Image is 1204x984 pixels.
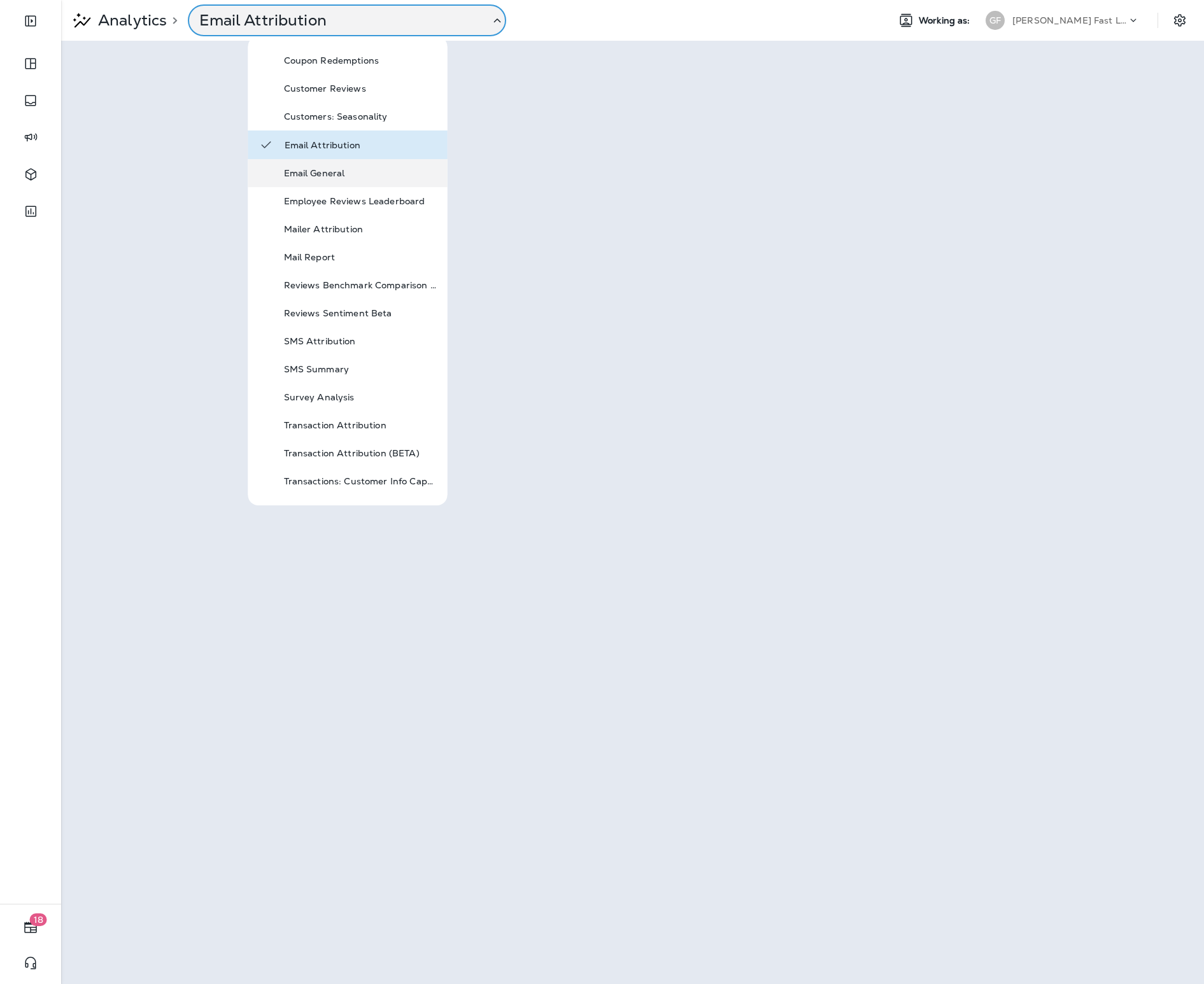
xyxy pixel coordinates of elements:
p: Survey Analysis [284,392,437,402]
p: [PERSON_NAME] Fast Lube dba [PERSON_NAME] [1012,15,1127,25]
span: Working as: [919,15,973,26]
div: GF [986,11,1005,30]
p: Transaction Attribution [284,420,437,430]
button: Expand Sidebar [13,8,48,34]
p: Email Attribution [199,11,479,30]
p: Mailer Attribution [284,224,437,234]
p: Email Attribution [285,140,437,150]
p: Analytics [93,11,167,30]
p: Transaction Attribution (BETA) [284,448,437,458]
p: Email General [284,168,437,178]
p: Reviews Benchmark Comparison BETA [284,280,437,290]
p: Coupon Redemptions [284,55,437,66]
button: Settings [1168,9,1191,32]
p: SMS Attribution [284,336,437,346]
p: SMS Summary [284,364,437,374]
p: Reviews Sentiment Beta [284,308,437,318]
p: Customer Reviews [284,83,437,94]
p: Customers: Seasonality [284,111,437,122]
p: Employee Reviews Leaderboard [284,196,437,206]
button: 18 [13,915,48,940]
p: Mail Report [284,252,437,262]
span: 18 [30,913,47,926]
p: > [167,15,178,25]
p: Transactions: Customer Info Capture [284,476,437,486]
